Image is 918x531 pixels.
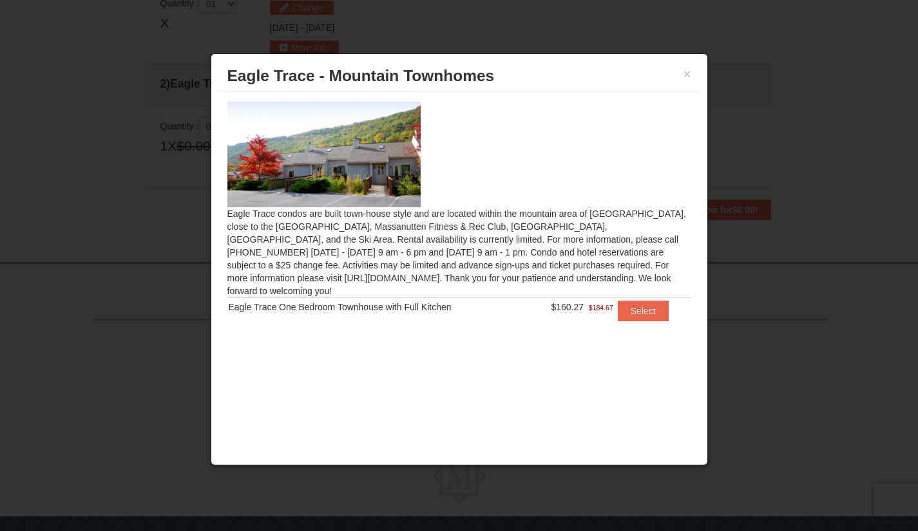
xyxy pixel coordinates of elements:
span: Eagle Trace - Mountain Townhomes [227,67,495,84]
span: $184.67 [589,301,613,314]
span: $160.27 [551,302,584,312]
div: Eagle Trace One Bedroom Townhouse with Full Kitchen [229,301,527,313]
img: 19218983-1-9b289e55.jpg [227,102,421,207]
div: Eagle Trace condos are built town-house style and are located within the mountain area of [GEOGRA... [218,92,701,347]
button: Select [618,301,669,321]
button: × [684,68,691,80]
